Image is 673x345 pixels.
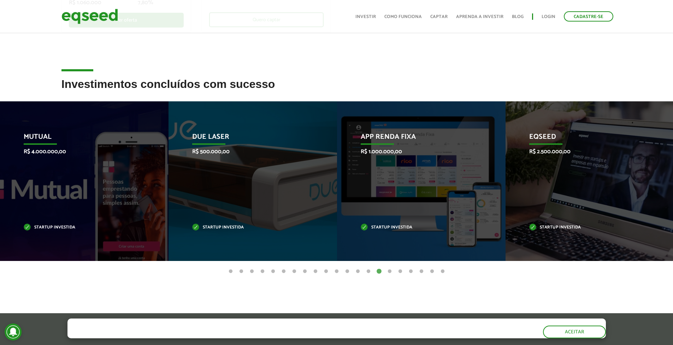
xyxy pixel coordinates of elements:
[407,268,414,275] button: 18 of 21
[456,14,503,19] a: Aprenda a investir
[564,11,613,22] a: Cadastre-se
[192,226,303,230] p: Startup investida
[529,148,640,155] p: R$ 2.500.000,00
[542,14,555,19] a: Login
[24,133,134,145] p: Mutual
[270,268,277,275] button: 5 of 21
[430,14,448,19] a: Captar
[365,268,372,275] button: 14 of 21
[529,133,640,145] p: EqSeed
[529,226,640,230] p: Startup investida
[429,268,436,275] button: 20 of 21
[312,268,319,275] button: 9 of 21
[301,268,308,275] button: 8 of 21
[355,14,376,19] a: Investir
[361,133,471,145] p: App Renda Fixa
[67,331,323,338] p: Ao clicar em "aceitar", você aceita nossa .
[61,7,118,26] img: EqSeed
[280,268,287,275] button: 6 of 21
[161,332,242,338] a: política de privacidade e de cookies
[24,226,134,230] p: Startup investida
[259,268,266,275] button: 4 of 21
[323,268,330,275] button: 10 of 21
[248,268,255,275] button: 3 of 21
[354,268,361,275] button: 13 of 21
[386,268,393,275] button: 16 of 21
[238,268,245,275] button: 2 of 21
[61,78,612,101] h2: Investimentos concluídos com sucesso
[24,148,134,155] p: R$ 4.000.000,00
[344,268,351,275] button: 12 of 21
[376,268,383,275] button: 15 of 21
[227,268,234,275] button: 1 of 21
[361,226,471,230] p: Startup investida
[361,148,471,155] p: R$ 1.000.000,00
[418,268,425,275] button: 19 of 21
[192,148,303,155] p: R$ 500.000,00
[333,268,340,275] button: 11 of 21
[291,268,298,275] button: 7 of 21
[397,268,404,275] button: 17 of 21
[67,319,323,329] h5: O site da EqSeed utiliza cookies para melhorar sua navegação.
[512,14,524,19] a: Blog
[192,133,303,145] p: Due Laser
[543,326,606,338] button: Aceitar
[439,268,446,275] button: 21 of 21
[384,14,422,19] a: Como funciona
